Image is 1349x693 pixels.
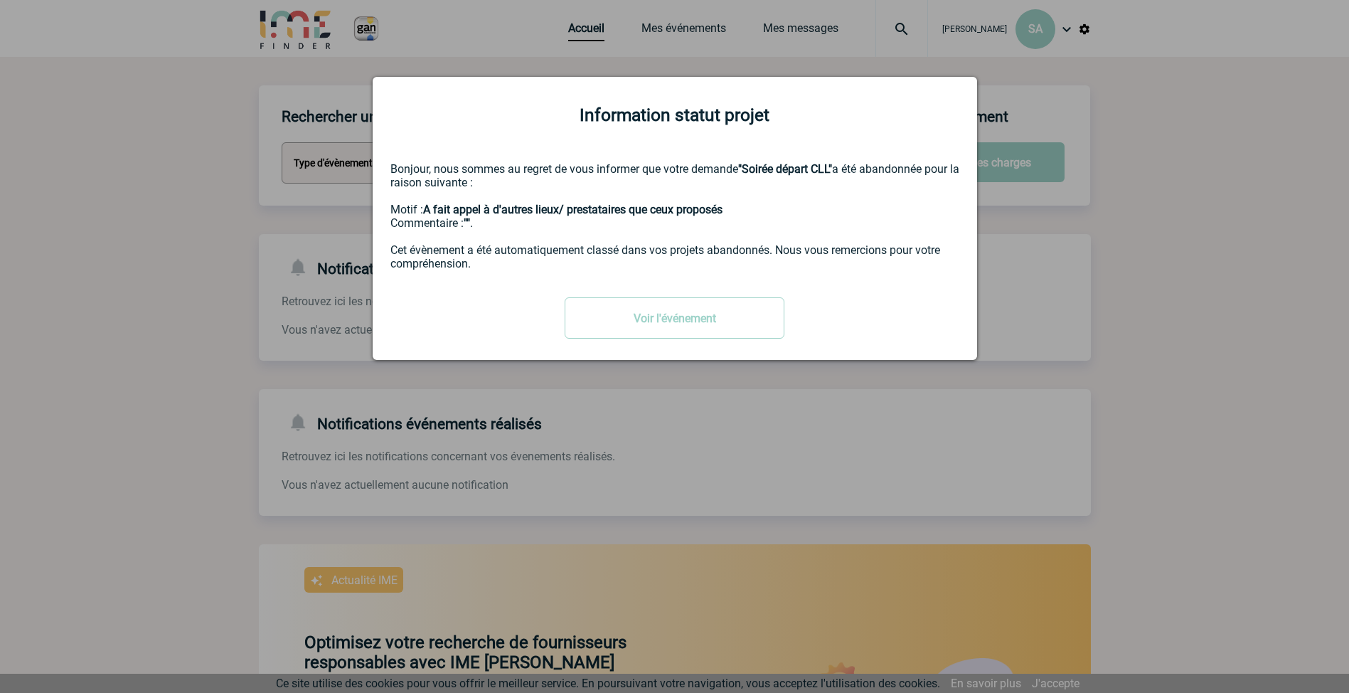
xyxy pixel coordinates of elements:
div: Bonjour, nous sommes au regret de vous informer que votre demande a été abandonnée pour la raison... [390,162,959,270]
b: A fait appel à d'autres lieux/ prestataires que ceux proposés [423,203,723,216]
div: Information statut projet [390,105,959,125]
a: Voir l'événement [565,297,784,339]
b: "" [464,216,470,230]
b: "Soirée départ CLL" [738,162,832,176]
